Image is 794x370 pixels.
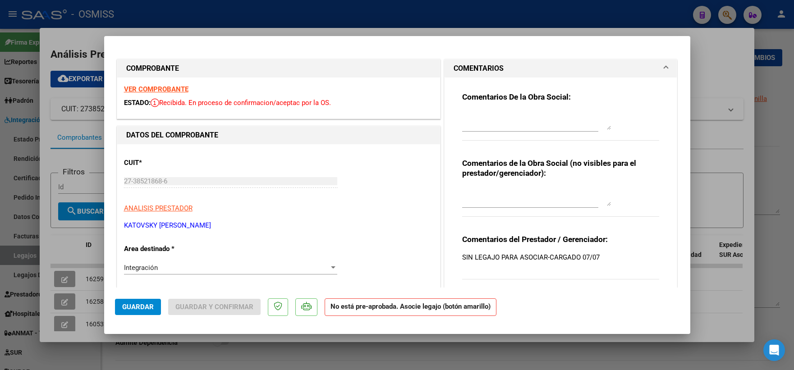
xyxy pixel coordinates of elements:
[445,78,677,303] div: COMENTARIOS
[462,92,571,101] strong: Comentarios De la Obra Social:
[122,303,154,311] span: Guardar
[462,252,660,262] p: SIN LEGAJO PARA ASOCIAR-CARGADO 07/07
[124,99,151,107] span: ESTADO:
[115,299,161,315] button: Guardar
[124,85,188,93] a: VER COMPROBANTE
[124,244,217,254] p: Area destinado *
[126,64,179,73] strong: COMPROBANTE
[763,339,785,361] div: Open Intercom Messenger
[325,298,496,316] strong: No está pre-aprobada. Asocie legajo (botón amarillo)
[175,303,253,311] span: Guardar y Confirmar
[168,299,261,315] button: Guardar y Confirmar
[454,63,504,74] h1: COMENTARIOS
[462,159,636,178] strong: Comentarios de la Obra Social (no visibles para el prestador/gerenciador):
[124,158,217,168] p: CUIT
[462,235,608,244] strong: Comentarios del Prestador / Gerenciador:
[124,264,158,272] span: Integración
[445,59,677,78] mat-expansion-panel-header: COMENTARIOS
[126,131,218,139] strong: DATOS DEL COMPROBANTE
[151,99,331,107] span: Recibida. En proceso de confirmacion/aceptac por la OS.
[124,220,433,231] p: KATOVSKY [PERSON_NAME]
[124,204,193,212] span: ANALISIS PRESTADOR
